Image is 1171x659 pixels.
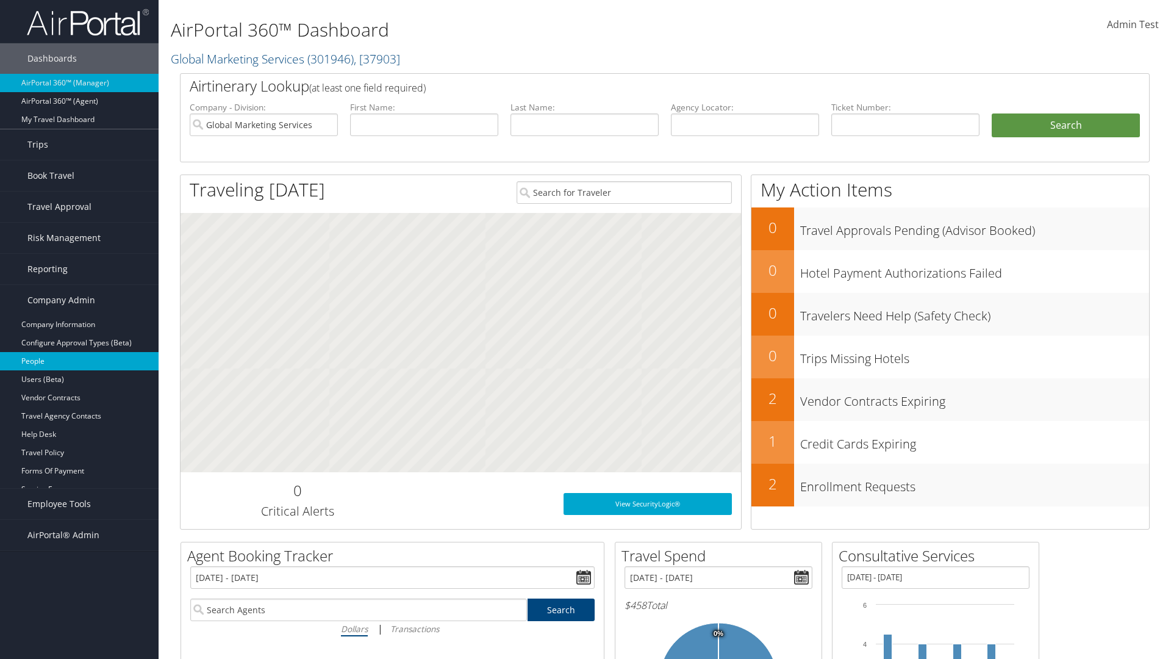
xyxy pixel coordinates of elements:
[751,217,794,238] h2: 0
[751,250,1149,293] a: 0Hotel Payment Authorizations Failed
[27,8,149,37] img: airportal-logo.png
[714,630,723,638] tspan: 0%
[751,336,1149,378] a: 0Trips Missing Hotels
[800,301,1149,325] h3: Travelers Need Help (Safety Check)
[390,623,439,635] i: Transactions
[621,546,822,566] h2: Travel Spend
[800,344,1149,367] h3: Trips Missing Hotels
[27,254,68,284] span: Reporting
[350,101,498,113] label: First Name:
[751,474,794,494] h2: 2
[354,51,400,67] span: , [ 37903 ]
[992,113,1140,138] button: Search
[1107,18,1159,31] span: Admin Test
[27,160,74,191] span: Book Travel
[190,101,338,113] label: Company - Division:
[800,216,1149,239] h3: Travel Approvals Pending (Advisor Booked)
[751,345,794,366] h2: 0
[190,503,405,520] h3: Critical Alerts
[27,43,77,74] span: Dashboards
[187,546,604,566] h2: Agent Booking Tracker
[863,641,867,648] tspan: 4
[751,431,794,452] h2: 1
[800,387,1149,410] h3: Vendor Contracts Expiring
[751,388,794,409] h2: 2
[171,17,829,43] h1: AirPortal 360™ Dashboard
[751,177,1149,203] h1: My Action Items
[190,621,595,636] div: |
[341,623,368,635] i: Dollars
[309,81,426,95] span: (at least one field required)
[839,546,1039,566] h2: Consultative Services
[671,101,819,113] label: Agency Locator:
[751,293,1149,336] a: 0Travelers Need Help (Safety Check)
[510,101,659,113] label: Last Name:
[27,520,99,550] span: AirPortal® Admin
[800,472,1149,495] h3: Enrollment Requests
[800,259,1149,282] h3: Hotel Payment Authorizations Failed
[751,207,1149,250] a: 0Travel Approvals Pending (Advisor Booked)
[307,51,354,67] span: ( 301946 )
[625,599,646,612] span: $458
[190,177,325,203] h1: Traveling [DATE]
[27,192,91,222] span: Travel Approval
[1107,6,1159,44] a: Admin Test
[190,76,1059,96] h2: Airtinerary Lookup
[190,599,527,621] input: Search Agents
[863,602,867,609] tspan: 6
[564,493,732,515] a: View SecurityLogic®
[831,101,979,113] label: Ticket Number:
[27,285,95,315] span: Company Admin
[190,480,405,501] h2: 0
[27,223,101,253] span: Risk Management
[528,599,595,621] a: Search
[751,260,794,281] h2: 0
[27,489,91,519] span: Employee Tools
[800,430,1149,453] h3: Credit Cards Expiring
[517,181,732,204] input: Search for Traveler
[751,303,794,323] h2: 0
[751,378,1149,421] a: 2Vendor Contracts Expiring
[171,51,400,67] a: Global Marketing Services
[751,421,1149,464] a: 1Credit Cards Expiring
[27,129,48,160] span: Trips
[625,599,812,612] h6: Total
[751,464,1149,506] a: 2Enrollment Requests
